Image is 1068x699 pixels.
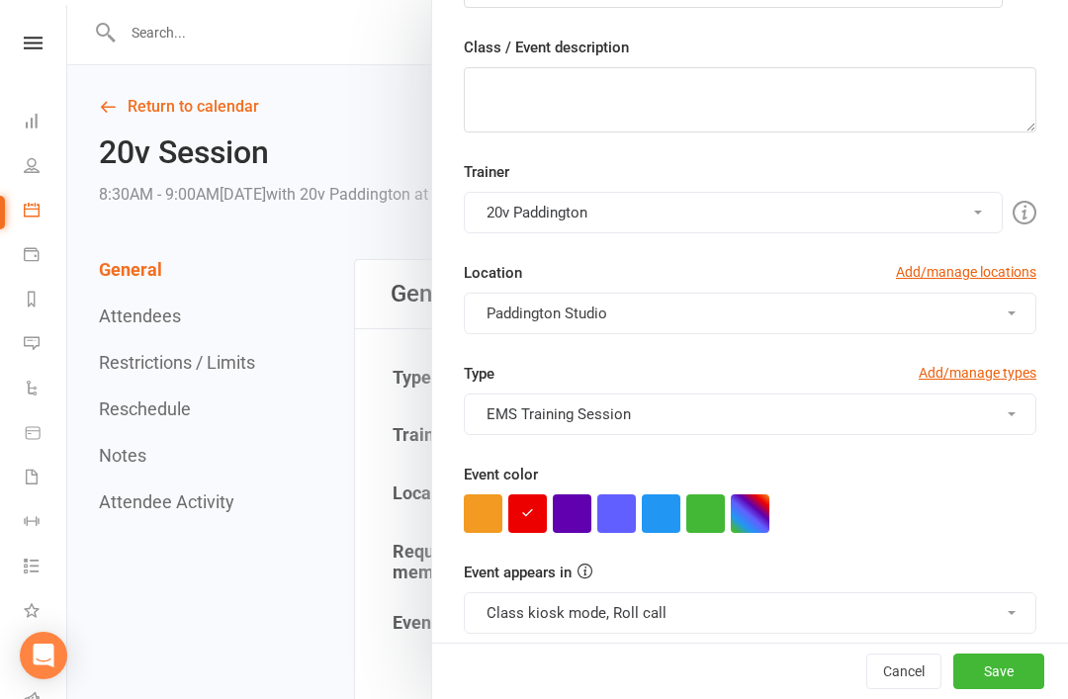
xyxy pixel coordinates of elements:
a: Dashboard [24,101,68,145]
label: Trainer [464,160,509,184]
button: 20v Paddington [464,192,1003,233]
a: Add/manage locations [896,261,1036,283]
label: Type [464,362,494,386]
label: Event appears in [464,561,572,584]
a: What's New [24,590,68,635]
button: Paddington Studio [464,293,1036,334]
a: Payments [24,234,68,279]
a: People [24,145,68,190]
label: Event color [464,463,538,486]
a: Add/manage types [919,362,1036,384]
button: EMS Training Session [464,393,1036,435]
a: Product Sales [24,412,68,457]
label: Class / Event description [464,36,629,59]
button: Class kiosk mode, Roll call [464,592,1036,634]
span: Paddington Studio [487,305,607,322]
button: Cancel [866,654,941,689]
button: Save [953,654,1044,689]
a: Reports [24,279,68,323]
label: Location [464,261,522,285]
a: Calendar [24,190,68,234]
div: Open Intercom Messenger [20,632,67,679]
